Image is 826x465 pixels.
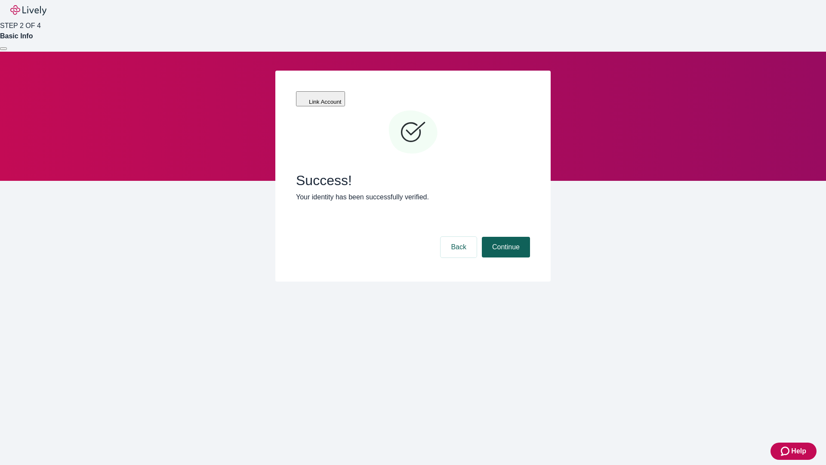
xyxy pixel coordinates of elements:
button: Zendesk support iconHelp [771,443,817,460]
button: Continue [482,237,530,257]
svg: Zendesk support icon [781,446,791,456]
span: Success! [296,172,530,189]
svg: Checkmark icon [387,107,439,158]
button: Back [441,237,477,257]
img: Lively [10,5,46,15]
button: Link Account [296,91,345,106]
span: Help [791,446,806,456]
p: Your identity has been successfully verified. [296,192,530,202]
